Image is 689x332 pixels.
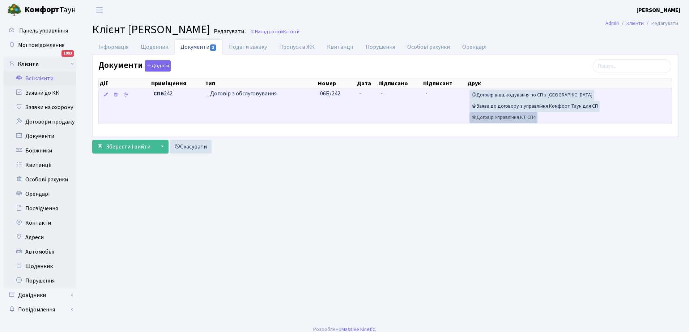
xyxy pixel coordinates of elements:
a: Посвідчення [4,201,76,216]
a: Особові рахунки [401,39,456,55]
label: Документи [98,60,171,72]
a: Орендарі [4,187,76,201]
button: Документи [145,60,171,72]
a: Довідники [4,288,76,302]
a: [PERSON_NAME] [637,6,680,14]
a: Особові рахунки [4,172,76,187]
a: Заявки до КК [4,86,76,100]
div: 1093 [61,50,74,57]
th: Дата [356,78,378,89]
th: Тип [204,78,318,89]
span: Мої повідомлення [18,41,64,49]
small: Редагувати . [212,28,246,35]
button: Переключити навігацію [90,4,109,16]
span: _Договір з обслуговування [207,90,315,98]
a: Клієнти [626,20,644,27]
a: Порушення [360,39,401,55]
a: Документи [4,129,76,143]
span: Зберегти і вийти [106,143,150,151]
th: Друк [467,78,672,89]
a: Подати заявку [223,39,273,55]
a: Всі клієнти [4,71,76,86]
nav: breadcrumb [595,16,689,31]
a: Заява до договору з управління Комфорт Таун для СП [469,101,600,112]
th: Номер [317,78,356,89]
a: Щоденник [135,39,174,55]
span: Панель управління [19,27,68,35]
a: Додати [143,59,171,72]
b: Комфорт [25,4,59,16]
a: Квитанції [321,39,360,55]
a: Повідомлення [4,302,76,317]
span: 1 [210,44,216,51]
a: Орендарі [456,39,493,55]
a: Порушення [4,273,76,288]
span: Клієнти [283,28,299,35]
a: Договір Управління КТ СП4 [469,112,537,123]
input: Пошук... [593,59,671,73]
a: Контакти [4,216,76,230]
span: - [380,90,383,98]
a: Адреси [4,230,76,245]
a: Щоденник [4,259,76,273]
span: Таун [25,4,76,16]
span: Клієнт [PERSON_NAME] [92,21,210,38]
th: Підписант [422,78,467,89]
a: Мої повідомлення1093 [4,38,76,52]
b: СП6 [153,90,164,98]
a: Панель управління [4,23,76,38]
a: Заявки на охорону [4,100,76,115]
button: Зберегти і вийти [92,140,155,154]
a: Admin [605,20,619,27]
th: Приміщення [150,78,204,89]
a: Договори продажу [4,115,76,129]
th: Підписано [378,78,422,89]
a: Квитанції [4,158,76,172]
a: Назад до всіхКлієнти [250,28,299,35]
a: Боржники [4,143,76,158]
span: 06Б/242 [320,90,340,98]
li: Редагувати [644,20,678,27]
a: Інформація [92,39,135,55]
span: - [425,90,428,98]
span: - [359,90,361,98]
span: 242 [153,90,201,98]
a: Скасувати [170,140,212,154]
a: Автомобілі [4,245,76,259]
img: logo.png [7,3,22,17]
th: Дії [99,78,150,89]
a: Клієнти [4,57,76,71]
a: Договір відшкодування по СП з [GEOGRAPHIC_DATA] [469,90,594,101]
a: Пропуск в ЖК [273,39,321,55]
a: Документи [174,39,223,55]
